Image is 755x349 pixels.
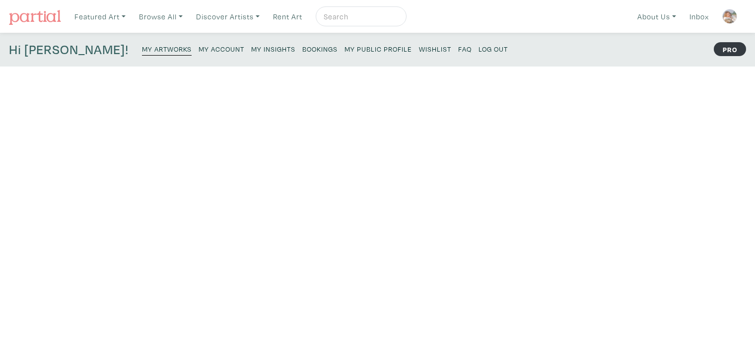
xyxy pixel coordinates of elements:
small: Bookings [302,44,338,54]
a: My Insights [251,42,295,55]
a: Featured Art [70,6,130,27]
small: My Public Profile [344,44,412,54]
a: My Artworks [142,42,192,56]
small: My Insights [251,44,295,54]
img: phpThumb.php [722,9,737,24]
a: Discover Artists [192,6,264,27]
small: My Account [199,44,244,54]
a: My Public Profile [344,42,412,55]
a: FAQ [458,42,472,55]
a: Inbox [685,6,713,27]
a: My Account [199,42,244,55]
small: Wishlist [419,44,451,54]
a: Log Out [479,42,508,55]
a: Bookings [302,42,338,55]
small: My Artworks [142,44,192,54]
a: Wishlist [419,42,451,55]
small: Log Out [479,44,508,54]
input: Search [323,10,397,23]
a: Rent Art [269,6,307,27]
strong: PRO [714,42,746,56]
a: About Us [633,6,681,27]
small: FAQ [458,44,472,54]
h4: Hi [PERSON_NAME]! [9,42,129,58]
a: Browse All [135,6,187,27]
